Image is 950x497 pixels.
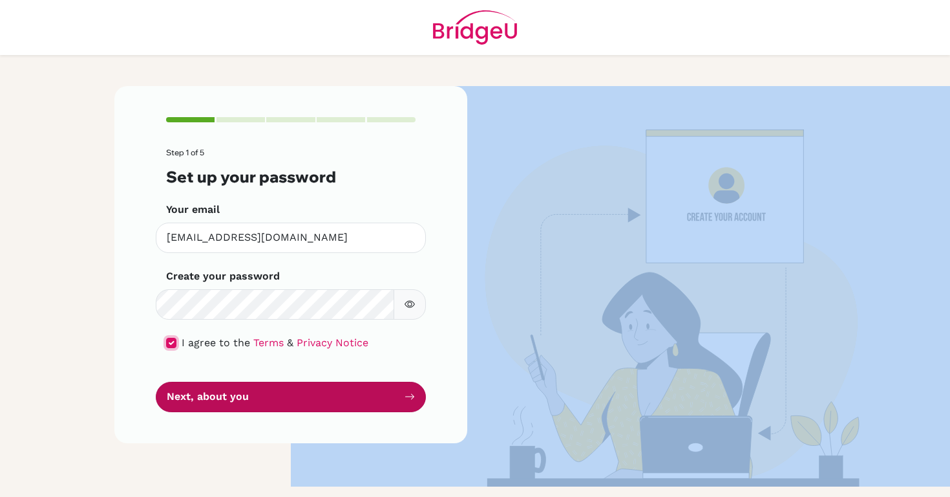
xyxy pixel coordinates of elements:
[297,337,368,349] a: Privacy Notice
[156,382,426,412] button: Next, about you
[253,337,284,349] a: Terms
[166,202,220,217] label: Your email
[156,223,426,253] input: Insert your email*
[166,269,280,284] label: Create your password
[166,168,416,186] h3: Set up your password
[182,337,250,349] span: I agree to the
[166,148,204,157] span: Step 1 of 5
[287,337,293,349] span: &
